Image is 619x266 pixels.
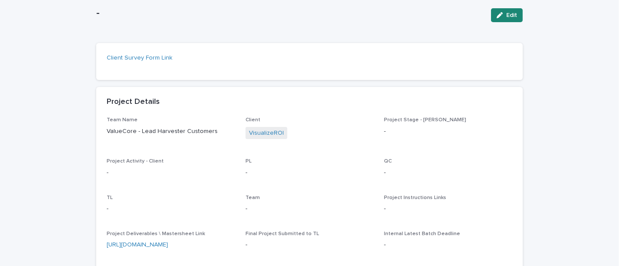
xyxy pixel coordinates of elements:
[246,204,374,213] p: -
[107,242,168,248] a: [URL][DOMAIN_NAME]
[506,12,517,18] span: Edit
[384,168,512,177] p: -
[107,55,172,61] a: Client Survey Form Link
[107,127,235,136] p: ValueCore - Lead Harvester Customers
[246,117,260,123] span: Client
[384,117,466,123] span: Project Stage - [PERSON_NAME]
[107,231,205,236] span: Project Deliverables \ Mastersheet Link
[107,117,138,123] span: Team Name
[246,159,252,164] span: PL
[384,195,446,200] span: Project Instructions Links
[107,159,164,164] span: Project Activity - Client
[246,195,260,200] span: Team
[96,7,484,20] p: -
[384,240,512,249] p: -
[107,168,235,177] p: -
[384,204,512,213] p: -
[107,204,235,213] p: -
[246,168,374,177] p: -
[246,240,374,249] p: -
[107,195,113,200] span: TL
[384,231,460,236] span: Internal Latest Batch Deadline
[491,8,523,22] button: Edit
[384,127,512,136] p: -
[249,129,284,138] a: VisualizeROI
[384,159,392,164] span: QC
[107,97,160,107] h2: Project Details
[246,231,319,236] span: Final Project Submitted to TL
